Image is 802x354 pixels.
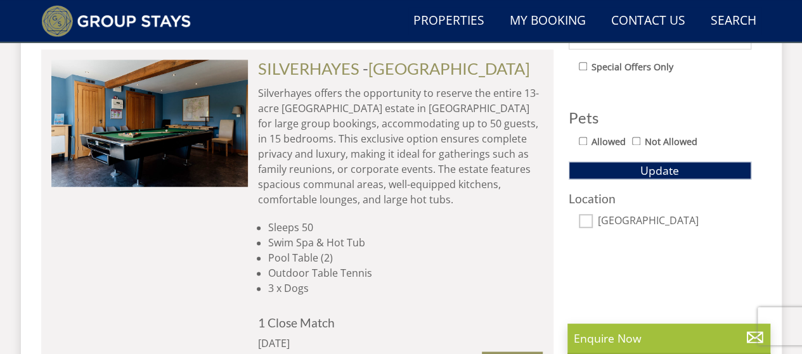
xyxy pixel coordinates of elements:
div: [DATE] [258,336,429,351]
img: Group Stays [41,5,191,37]
li: Outdoor Table Tennis [268,265,543,281]
a: Contact Us [606,7,690,35]
a: Properties [408,7,489,35]
button: Update [569,161,751,179]
li: 3 x Dogs [268,281,543,296]
a: My Booking [505,7,591,35]
label: Not Allowed [645,135,697,149]
label: [GEOGRAPHIC_DATA] [598,215,751,229]
a: Search [706,7,761,35]
label: Allowed [592,135,626,149]
a: SILVERHAYES [258,59,359,78]
li: Swim Spa & Hot Tub [268,235,543,250]
p: Enquire Now [574,330,764,346]
img: Silverly_Holiday_Home_Aberystwyth_Sleeps_31.original.jpg [51,60,248,186]
p: Silverhayes offers the opportunity to reserve the entire 13-acre [GEOGRAPHIC_DATA] estate in [GEO... [258,85,543,207]
li: Sleeps 50 [268,220,543,235]
h4: 1 Close Match [258,316,543,329]
span: Update [640,163,679,178]
a: [GEOGRAPHIC_DATA] [368,59,530,78]
h3: Pets [569,110,751,126]
li: Pool Table (2) [268,250,543,265]
span: - [363,59,530,78]
h3: Location [569,192,751,205]
label: Special Offers Only [592,60,673,74]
